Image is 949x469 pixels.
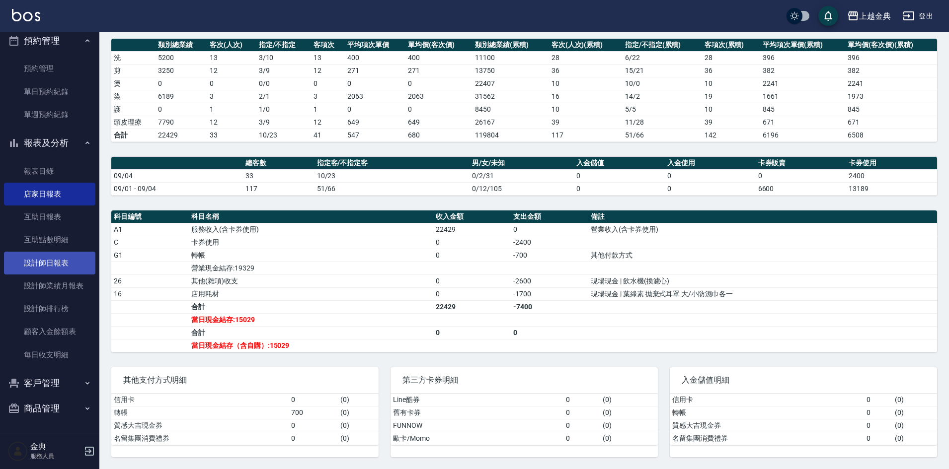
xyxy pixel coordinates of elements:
[845,103,937,116] td: 845
[433,287,511,300] td: 0
[756,157,847,170] th: 卡券販賣
[111,223,189,236] td: A1
[123,375,367,385] span: 其他支付方式明細
[899,7,937,25] button: 登出
[563,432,601,445] td: 0
[549,64,623,77] td: 36
[405,90,473,103] td: 2063
[207,116,256,129] td: 12
[311,116,345,129] td: 12
[511,210,588,223] th: 支出金額
[338,394,379,406] td: ( 0 )
[470,169,574,182] td: 0/2/31
[243,182,315,195] td: 117
[4,130,95,156] button: 報表及分析
[623,103,702,116] td: 5 / 5
[207,77,256,90] td: 0
[846,182,937,195] td: 13189
[4,205,95,228] a: 互助日報表
[111,90,156,103] td: 染
[156,77,207,90] td: 0
[156,39,207,52] th: 類別總業績
[289,432,338,445] td: 0
[111,116,156,129] td: 頭皮理療
[4,183,95,205] a: 店家日報表
[702,103,760,116] td: 10
[111,432,289,445] td: 名留集團消費禮券
[289,394,338,406] td: 0
[600,406,658,419] td: ( 0 )
[511,236,588,249] td: -2400
[391,394,658,445] table: a dense table
[433,223,511,236] td: 22429
[623,39,702,52] th: 指定/不指定(累積)
[4,57,95,80] a: 預約管理
[760,116,846,129] td: 671
[4,228,95,251] a: 互助點數明細
[111,182,243,195] td: 09/01 - 09/04
[549,90,623,103] td: 16
[111,287,189,300] td: 16
[345,103,405,116] td: 0
[760,51,846,64] td: 396
[111,406,289,419] td: 轉帳
[345,39,405,52] th: 平均項次單價
[845,129,937,141] td: 6508
[111,77,156,90] td: 燙
[189,262,433,274] td: 營業現金結存:19329
[207,129,256,141] td: 33
[189,223,433,236] td: 服務收入(含卡券使用)
[256,64,312,77] td: 3 / 9
[4,370,95,396] button: 客戶管理
[511,249,588,262] td: -700
[511,274,588,287] td: -2600
[111,51,156,64] td: 洗
[156,90,207,103] td: 6189
[588,210,937,223] th: 備註
[189,313,433,326] td: 當日現金結存:15029
[256,103,312,116] td: 1 / 0
[511,300,588,313] td: -7400
[843,6,895,26] button: 上越金典
[818,6,838,26] button: save
[670,432,864,445] td: 名留集團消費禮券
[623,116,702,129] td: 11 / 28
[760,129,846,141] td: 6196
[845,51,937,64] td: 396
[315,182,470,195] td: 51/66
[623,64,702,77] td: 15 / 21
[189,300,433,313] td: 合計
[574,169,665,182] td: 0
[4,252,95,274] a: 設計師日報表
[563,406,601,419] td: 0
[433,326,511,339] td: 0
[846,169,937,182] td: 2400
[111,236,189,249] td: C
[405,39,473,52] th: 單均價(客次價)
[391,406,563,419] td: 舊有卡券
[405,116,473,129] td: 649
[391,432,563,445] td: 歐卡/Momo
[156,116,207,129] td: 7790
[473,116,549,129] td: 26167
[600,419,658,432] td: ( 0 )
[702,39,760,52] th: 客項次(累積)
[4,274,95,297] a: 設計師業績月報表
[433,210,511,223] th: 收入金額
[665,157,756,170] th: 入金使用
[760,103,846,116] td: 845
[189,274,433,287] td: 其他(雜項)收支
[549,129,623,141] td: 117
[111,210,937,352] table: a dense table
[760,90,846,103] td: 1661
[574,157,665,170] th: 入金儲值
[207,39,256,52] th: 客次(人次)
[111,394,289,406] td: 信用卡
[433,300,511,313] td: 22429
[405,51,473,64] td: 400
[470,182,574,195] td: 0/12/105
[549,77,623,90] td: 10
[670,394,937,445] table: a dense table
[156,64,207,77] td: 3250
[405,64,473,77] td: 271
